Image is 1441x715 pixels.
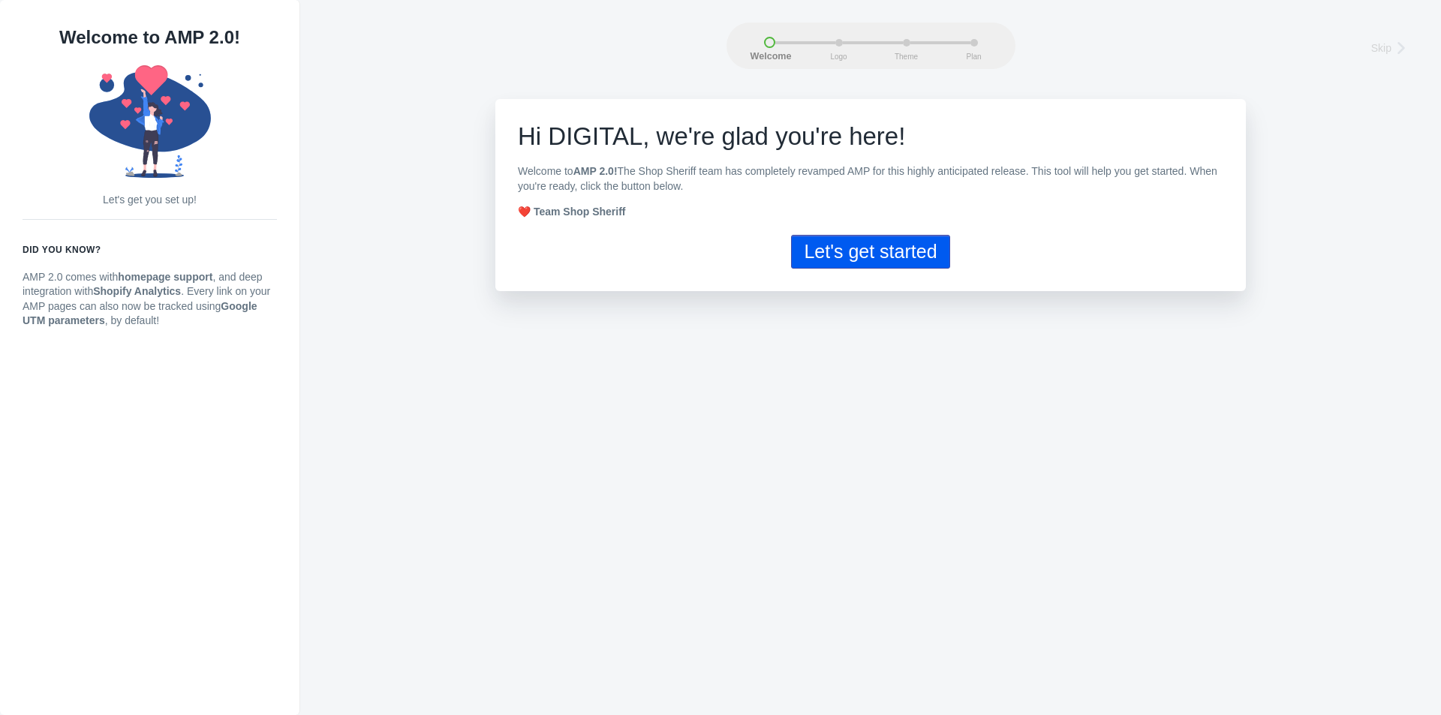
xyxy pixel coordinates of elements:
span: Theme [888,53,925,61]
h1: e're glad you're here! [518,122,1223,152]
a: Skip [1371,37,1415,57]
span: Skip [1371,41,1391,56]
strong: Shopify Analytics [93,285,181,297]
span: Hi DIGITAL, w [518,122,674,150]
h6: Did you know? [23,242,277,257]
button: Let's get started [791,235,949,269]
strong: homepage support [118,271,212,283]
strong: Google UTM parameters [23,300,257,327]
p: Welcome to The Shop Sheriff team has completely revamped AMP for this highly anticipated release.... [518,164,1223,194]
span: Plan [955,53,993,61]
strong: ❤️ Team Shop Sheriff [518,206,626,218]
span: Welcome [751,52,788,62]
h1: Welcome to AMP 2.0! [23,23,277,53]
b: AMP 2.0! [573,165,618,177]
span: Logo [820,53,858,61]
p: AMP 2.0 comes with , and deep integration with . Every link on your AMP pages can also now be tra... [23,270,277,329]
p: Let's get you set up! [23,193,277,208]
